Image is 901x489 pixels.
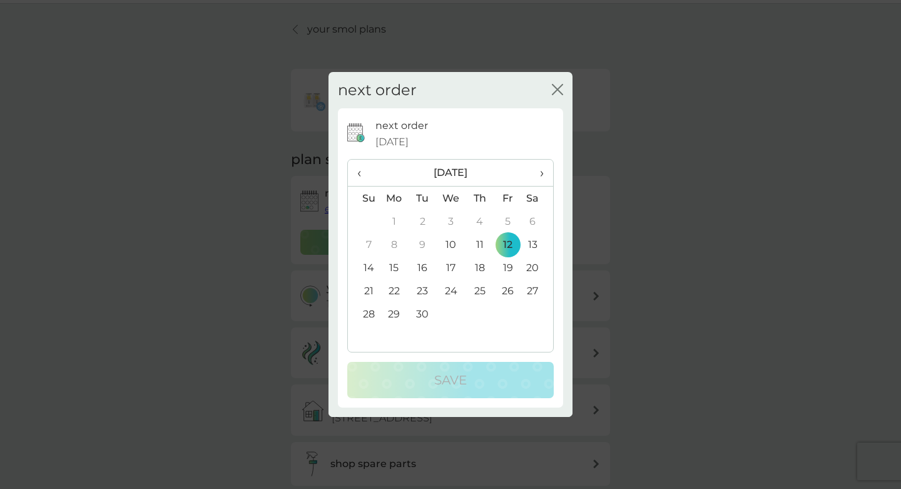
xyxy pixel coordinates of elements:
[466,279,494,302] td: 25
[437,187,466,210] th: We
[466,233,494,256] td: 11
[347,362,554,398] button: Save
[409,210,437,233] td: 2
[357,160,370,186] span: ‹
[409,256,437,279] td: 16
[494,210,522,233] td: 5
[380,187,409,210] th: Mo
[552,84,563,97] button: close
[380,256,409,279] td: 15
[522,210,553,233] td: 6
[409,302,437,326] td: 30
[494,279,522,302] td: 26
[434,370,467,390] p: Save
[522,256,553,279] td: 20
[466,256,494,279] td: 18
[409,233,437,256] td: 9
[494,256,522,279] td: 19
[380,160,522,187] th: [DATE]
[338,81,417,100] h2: next order
[494,187,522,210] th: Fr
[348,233,380,256] td: 7
[437,233,466,256] td: 10
[348,256,380,279] td: 14
[466,187,494,210] th: Th
[380,210,409,233] td: 1
[494,233,522,256] td: 12
[375,134,409,150] span: [DATE]
[531,160,544,186] span: ›
[380,279,409,302] td: 22
[437,210,466,233] td: 3
[409,187,437,210] th: Tu
[348,187,380,210] th: Su
[380,302,409,326] td: 29
[348,302,380,326] td: 28
[437,279,466,302] td: 24
[522,187,553,210] th: Sa
[522,279,553,302] td: 27
[466,210,494,233] td: 4
[409,279,437,302] td: 23
[348,279,380,302] td: 21
[375,118,428,134] p: next order
[522,233,553,256] td: 13
[380,233,409,256] td: 8
[437,256,466,279] td: 17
